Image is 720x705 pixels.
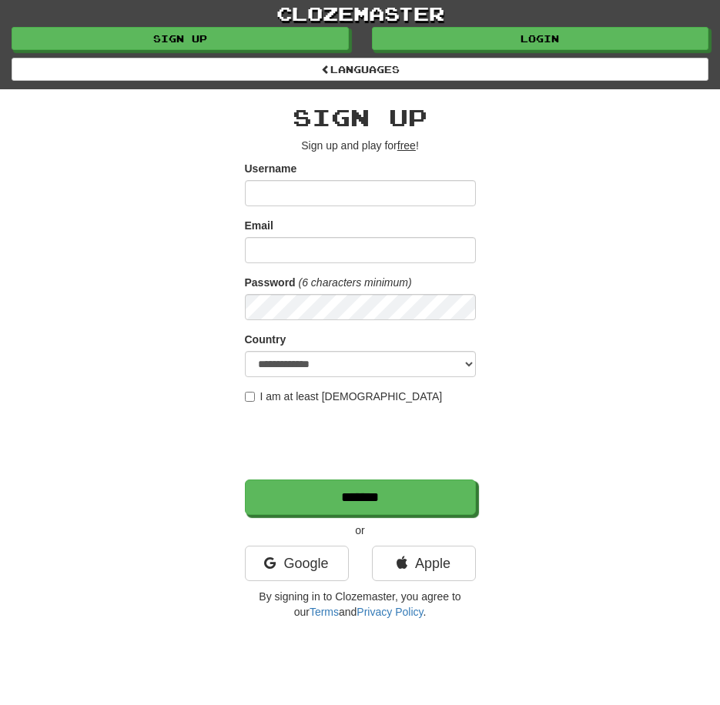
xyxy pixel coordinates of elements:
[245,275,296,290] label: Password
[245,412,479,472] iframe: reCAPTCHA
[372,27,709,50] a: Login
[245,161,297,176] label: Username
[357,606,423,618] a: Privacy Policy
[245,138,476,153] p: Sign up and play for !
[245,332,286,347] label: Country
[12,27,349,50] a: Sign up
[245,546,349,581] a: Google
[245,105,476,130] h2: Sign up
[245,523,476,538] p: or
[245,389,443,404] label: I am at least [DEMOGRAPHIC_DATA]
[310,606,339,618] a: Terms
[245,589,476,620] p: By signing in to Clozemaster, you agree to our and .
[245,218,273,233] label: Email
[12,58,708,81] a: Languages
[245,392,255,402] input: I am at least [DEMOGRAPHIC_DATA]
[397,139,416,152] u: free
[299,276,412,289] em: (6 characters minimum)
[372,546,476,581] a: Apple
